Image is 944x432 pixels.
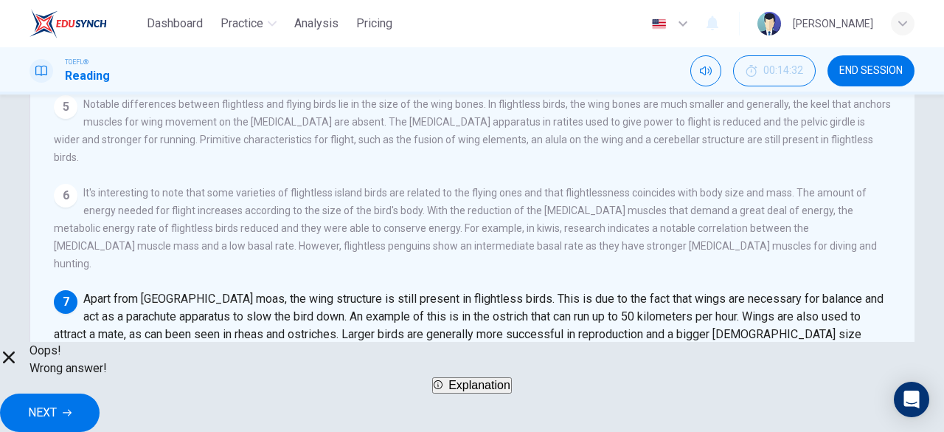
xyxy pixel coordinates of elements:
div: [PERSON_NAME] [793,15,873,32]
div: 5 [54,95,77,119]
span: Apart from [GEOGRAPHIC_DATA] moas, the wing structure is still present in flightless birds. This ... [54,292,884,359]
button: Pricing [350,10,398,37]
span: Explanation [448,379,510,391]
span: TOEFL® [65,57,88,67]
span: Oops! [29,342,107,360]
div: Open Intercom Messenger [894,382,929,417]
span: Wrong answer! [29,360,107,377]
h1: Reading [65,67,110,85]
img: Profile picture [757,12,781,35]
div: 7 [54,290,77,314]
button: Practice [215,10,282,37]
img: en [650,18,668,30]
button: Explanation [432,377,512,394]
span: NEXT [28,402,57,423]
button: Dashboard [141,10,209,37]
div: Mute [690,55,721,86]
span: END SESSION [839,65,903,77]
button: 00:14:32 [733,55,816,86]
button: Analysis [288,10,344,37]
span: 00:14:32 [763,65,803,77]
a: EduSynch logo [29,9,141,38]
button: END SESSION [827,55,914,86]
span: Dashboard [147,15,203,32]
span: Notable differences between flightless and flying birds lie in the size of the wing bones. In fli... [54,98,891,163]
span: Practice [221,15,263,32]
span: It's interesting to note that some varieties of flightless island birds are related to the flying... [54,187,877,270]
span: Analysis [294,15,339,32]
span: Pricing [356,15,392,32]
div: 6 [54,184,77,208]
div: Hide [733,55,816,86]
img: EduSynch logo [29,9,107,38]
